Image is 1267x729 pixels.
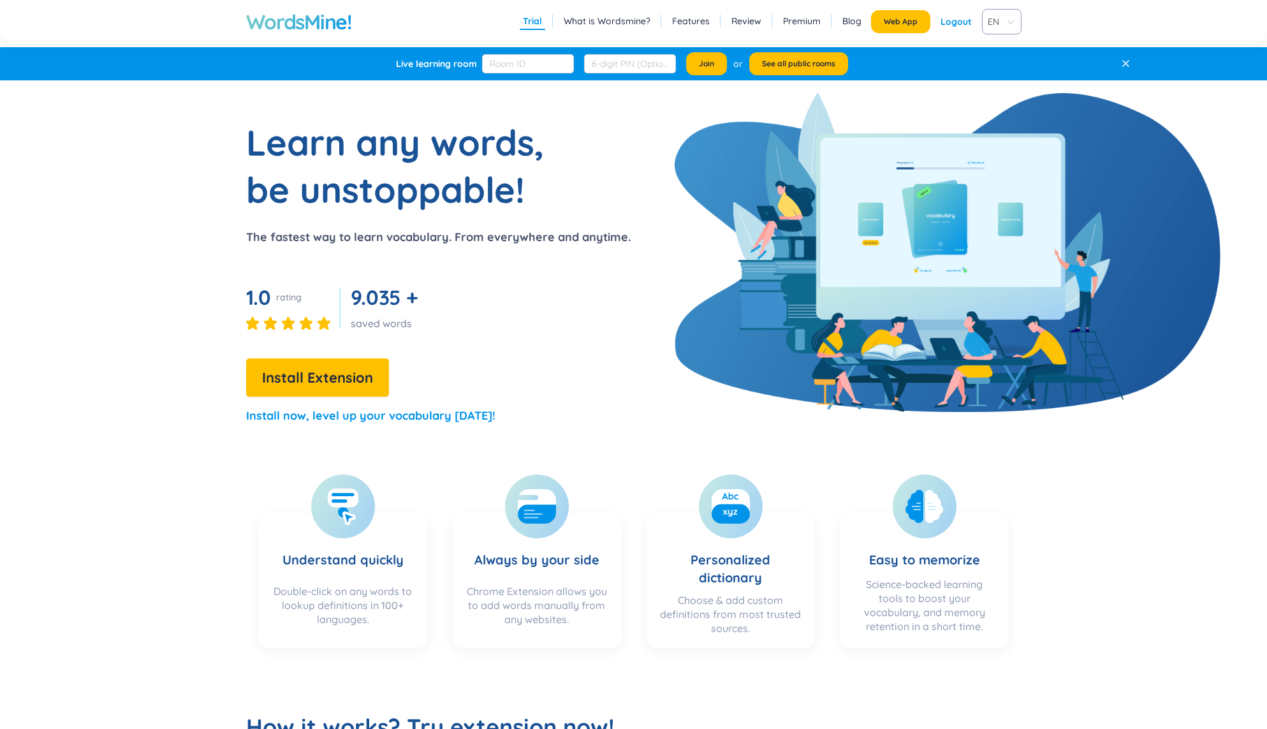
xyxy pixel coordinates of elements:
[853,577,996,635] div: Science-backed learning tools to boost your vocabulary, and memory retention in a short time.
[246,372,389,385] a: Install Extension
[272,584,414,635] div: Double-click on any words to lookup definitions in 100+ languages.
[262,367,373,389] span: Install Extension
[246,9,352,34] a: WordsMine!
[659,593,802,635] div: Choose & add custom definitions from most trusted sources.
[246,358,389,397] button: Install Extension
[584,54,676,73] input: 6-digit PIN (Optional)
[941,10,972,33] div: Logout
[842,15,861,27] a: Blog
[276,291,302,304] div: rating
[465,584,608,635] div: Chrome Extension allows you to add words manually from any websites.
[246,284,271,310] span: 1.0
[246,119,565,213] h1: Learn any words, be unstoppable!
[474,526,599,578] h3: Always by your side
[731,15,761,27] a: Review
[351,316,423,330] div: saved words
[762,59,835,69] span: See all public rooms
[672,15,710,27] a: Features
[783,15,821,27] a: Premium
[396,57,477,70] div: Live learning room
[282,526,404,578] h3: Understand quickly
[482,54,574,73] input: Room ID
[749,52,848,75] button: See all public rooms
[699,59,714,69] span: Join
[246,228,631,246] p: The fastest way to learn vocabulary. From everywhere and anytime.
[869,526,980,571] h3: Easy to memorize
[246,407,495,425] p: Install now, level up your vocabulary [DATE]!
[686,52,727,75] button: Join
[988,12,1011,31] span: EN
[871,10,930,33] button: Web App
[733,57,743,71] div: or
[564,15,650,27] a: What is Wordsmine?
[523,15,542,27] a: Trial
[351,284,418,310] span: 9.035 +
[884,17,918,27] span: Web App
[659,526,802,587] h3: Personalized dictionary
